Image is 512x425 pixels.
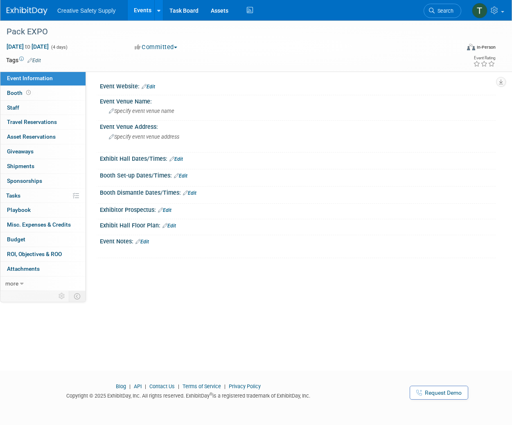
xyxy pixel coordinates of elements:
[7,265,40,272] span: Attachments
[7,7,47,15] img: ExhibitDay
[0,189,86,203] a: Tasks
[109,108,174,114] span: Specify event venue name
[7,90,32,96] span: Booth
[25,90,32,96] span: Booth not reserved yet
[27,58,41,63] a: Edit
[229,383,261,389] a: Privacy Policy
[100,219,496,230] div: Exhibit Hall Floor Plan:
[7,148,34,155] span: Giveaways
[100,169,496,180] div: Booth Set-up Dates/Times:
[7,221,71,228] span: Misc. Expenses & Credits
[134,383,142,389] a: API
[6,56,41,64] td: Tags
[0,101,86,115] a: Staff
[0,159,86,173] a: Shipments
[176,383,181,389] span: |
[435,8,453,14] span: Search
[0,144,86,159] a: Giveaways
[169,156,183,162] a: Edit
[210,392,212,396] sup: ®
[100,187,496,197] div: Booth Dismantle Dates/Times:
[100,80,496,91] div: Event Website:
[7,207,31,213] span: Playbook
[0,203,86,217] a: Playbook
[222,383,228,389] span: |
[24,43,32,50] span: to
[0,232,86,247] a: Budget
[6,390,370,400] div: Copyright © 2025 ExhibitDay, Inc. All rights reserved. ExhibitDay is a registered trademark of Ex...
[50,45,68,50] span: (4 days)
[183,190,196,196] a: Edit
[6,43,49,50] span: [DATE] [DATE]
[424,4,461,18] a: Search
[100,95,496,106] div: Event Venue Name:
[100,121,496,131] div: Event Venue Address:
[0,86,86,100] a: Booth
[476,44,496,50] div: In-Person
[0,130,86,144] a: Asset Reservations
[135,239,149,245] a: Edit
[0,174,86,188] a: Sponsorships
[100,235,496,246] div: Event Notes:
[100,204,496,214] div: Exhibitor Prospectus:
[472,3,487,18] img: Thom Cheney
[0,247,86,261] a: ROI, Objectives & ROO
[7,104,19,111] span: Staff
[424,43,496,55] div: Event Format
[132,43,180,52] button: Committed
[143,383,148,389] span: |
[7,251,62,257] span: ROI, Objectives & ROO
[473,56,495,60] div: Event Rating
[7,236,25,243] span: Budget
[100,153,496,163] div: Exhibit Hall Dates/Times:
[149,383,175,389] a: Contact Us
[0,262,86,276] a: Attachments
[7,178,42,184] span: Sponsorships
[7,75,53,81] span: Event Information
[158,207,171,213] a: Edit
[183,383,221,389] a: Terms of Service
[174,173,187,179] a: Edit
[467,44,475,50] img: Format-Inperson.png
[7,119,57,125] span: Travel Reservations
[57,7,115,14] span: Creative Safety Supply
[410,386,468,400] a: Request Demo
[7,163,34,169] span: Shipments
[6,192,20,199] span: Tasks
[4,25,454,39] div: Pack EXPO
[7,133,56,140] span: Asset Reservations
[116,383,126,389] a: Blog
[109,134,179,140] span: Specify event venue address
[0,115,86,129] a: Travel Reservations
[162,223,176,229] a: Edit
[5,280,18,287] span: more
[0,277,86,291] a: more
[69,291,86,301] td: Toggle Event Tabs
[127,383,133,389] span: |
[0,71,86,85] a: Event Information
[0,218,86,232] a: Misc. Expenses & Credits
[55,291,69,301] td: Personalize Event Tab Strip
[142,84,155,90] a: Edit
